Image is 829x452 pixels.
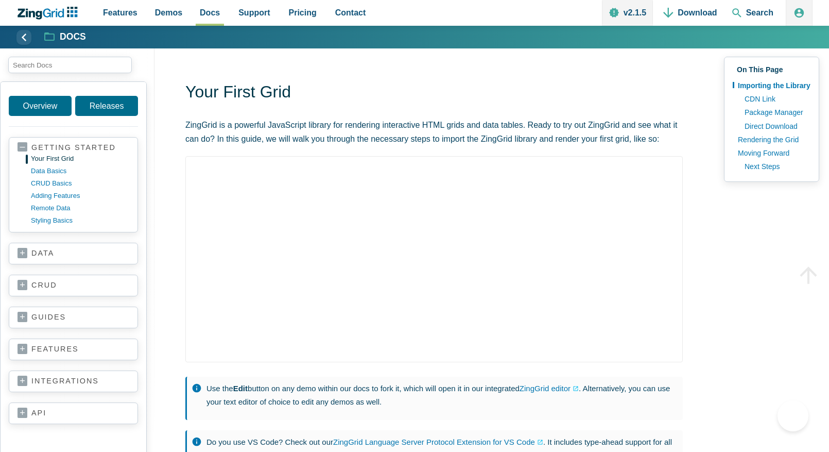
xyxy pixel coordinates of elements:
[200,6,220,20] span: Docs
[739,106,810,119] a: Package Manager
[18,143,129,153] a: getting started
[31,165,129,177] a: data basics
[45,31,86,43] a: Docs
[739,160,810,173] a: Next Steps
[18,248,129,259] a: data
[31,177,129,190] a: CRUD basics
[103,6,137,20] span: Features
[9,96,72,116] a: Overview
[18,280,129,291] a: crud
[75,96,138,116] a: Releases
[238,6,270,20] span: Support
[16,7,83,20] a: ZingChart Logo. Click to return to the homepage
[520,382,579,395] a: ZingGrid editor
[18,344,129,355] a: features
[733,79,810,92] a: Importing the Library
[185,118,683,146] p: ZingGrid is a powerful JavaScript library for rendering interactive HTML grids and data tables. R...
[233,384,248,393] strong: Edit
[733,133,810,146] a: Rendering the Grid
[778,400,808,431] iframe: Toggle Customer Support
[333,436,543,449] a: ZingGrid Language Server Protocol Extension for VS Code
[31,190,129,202] a: adding features
[733,146,810,160] a: Moving Forward
[206,382,672,408] p: Use the button on any demo within our docs to fork it, which will open it in our integrated . Alt...
[18,312,129,323] a: guides
[335,6,366,20] span: Contact
[31,214,129,227] a: styling basics
[185,156,683,362] iframe: Demo loaded in iFrame
[155,6,182,20] span: Demos
[289,6,317,20] span: Pricing
[185,81,683,105] h1: Your First Grid
[739,120,810,133] a: Direct Download
[18,408,129,418] a: api
[31,153,129,165] a: your first grid
[60,32,86,42] strong: Docs
[31,202,129,214] a: remote data
[739,92,810,106] a: CDN Link
[8,57,132,73] input: search input
[18,376,129,387] a: integrations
